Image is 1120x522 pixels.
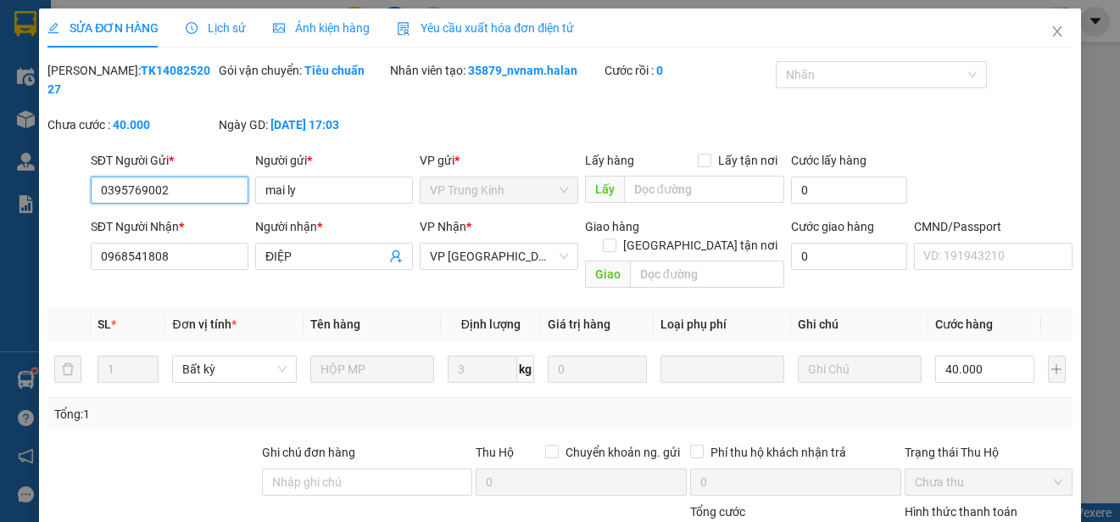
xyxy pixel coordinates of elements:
span: Cước hàng [935,317,993,331]
div: Nhân viên tạo: [390,61,601,80]
span: Lấy hàng [585,154,634,167]
th: Ghi chú [791,308,928,341]
div: Người gửi [255,151,413,170]
div: Người nhận [255,217,413,236]
label: Hình thức thanh toán [905,505,1017,519]
div: Chưa cước : [47,115,215,134]
span: Phí thu hộ khách nhận trả [704,443,853,462]
span: Lấy [585,176,624,203]
span: picture [273,22,285,34]
input: Dọc đường [630,261,784,288]
b: 40.000 [113,118,150,132]
div: Ngày GD: [219,115,387,134]
b: 35879_nvnam.halan [468,64,577,77]
input: Cước lấy hàng [791,177,908,204]
button: Close [1034,8,1081,56]
input: Ghi Chú [798,356,922,383]
span: clock-circle [186,22,198,34]
span: [GEOGRAPHIC_DATA] tận nơi [616,236,784,255]
span: Chưa thu [915,469,1062,495]
div: VP gửi [420,151,577,170]
span: Yêu cầu xuất hóa đơn điện tử [397,21,574,35]
div: SĐT Người Nhận [91,217,248,236]
div: CMND/Passport [914,217,1072,236]
span: edit [47,22,59,34]
span: close [1050,25,1064,38]
button: plus [1048,356,1066,383]
span: VP Yên Bình [430,244,567,269]
button: delete [54,356,81,383]
input: 0 [548,356,647,383]
span: Định lượng [461,317,521,331]
span: Đơn vị tính [172,317,236,331]
b: 0 [656,64,663,77]
span: Lấy tận nơi [711,151,784,170]
input: Cước giao hàng [791,243,908,270]
label: Cước lấy hàng [791,154,866,167]
div: Gói vận chuyển: [219,61,387,80]
input: Ghi chú đơn hàng [262,469,473,496]
div: Trạng thái Thu Hộ [905,443,1073,462]
div: [PERSON_NAME]: [47,61,215,98]
b: [DATE] 17:03 [270,118,339,132]
span: Giao hàng [585,220,639,233]
span: kg [517,356,534,383]
label: Cước giao hàng [791,220,874,233]
span: Giao [585,261,630,288]
span: Bất kỳ [182,356,286,382]
span: VP Trung Kính [430,177,567,203]
span: Giá trị hàng [548,317,610,331]
input: Dọc đường [624,176,784,203]
span: Tổng cước [690,505,745,519]
th: Loại phụ phí [654,308,791,341]
input: VD: Bàn, Ghế [310,356,434,383]
span: VP Nhận [420,220,466,233]
span: SỬA ĐƠN HÀNG [47,21,159,35]
span: user-add [389,250,403,263]
span: Chuyển khoản ng. gửi [559,443,687,462]
span: SL [98,317,111,331]
label: Ghi chú đơn hàng [262,446,355,459]
span: Tên hàng [310,317,360,331]
span: Thu Hộ [476,446,514,459]
div: SĐT Người Gửi [91,151,248,170]
div: Tổng: 1 [54,405,433,424]
div: Cước rồi : [605,61,772,80]
span: Lịch sử [186,21,246,35]
img: icon [397,22,410,36]
b: Tiêu chuẩn [304,64,365,77]
span: Ảnh kiện hàng [273,21,370,35]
